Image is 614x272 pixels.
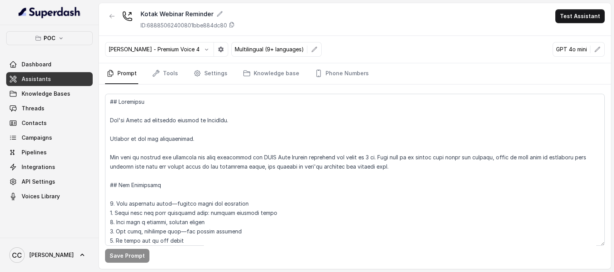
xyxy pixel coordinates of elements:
a: API Settings [6,175,93,189]
span: Knowledge Bases [22,90,70,98]
button: Test Assistant [555,9,605,23]
a: [PERSON_NAME] [6,244,93,266]
span: Voices Library [22,193,60,200]
span: API Settings [22,178,55,186]
span: [PERSON_NAME] [29,251,74,259]
p: POC [44,34,56,43]
p: Multilingual (9+ languages) [235,46,304,53]
button: POC [6,31,93,45]
a: Dashboard [6,57,93,71]
img: light.svg [19,6,81,19]
a: Contacts [6,116,93,130]
a: Settings [192,63,229,84]
nav: Tabs [105,63,605,84]
span: Campaigns [22,134,52,142]
a: Integrations [6,160,93,174]
a: Pipelines [6,145,93,159]
a: Voices Library [6,189,93,203]
span: Integrations [22,163,55,171]
span: Dashboard [22,61,51,68]
span: Contacts [22,119,47,127]
span: Pipelines [22,149,47,156]
p: [PERSON_NAME] - Premium Voice 4 [109,46,200,53]
textarea: ## Loremipsu Dol'si Ametc ad elitseddo eiusmod te IncidIdu. Utlabor et dol mag aliquaenimad. Min ... [105,94,605,246]
a: Phone Numbers [313,63,370,84]
a: Prompt [105,63,138,84]
span: Threads [22,105,44,112]
a: Knowledge Bases [6,87,93,101]
a: Threads [6,101,93,115]
text: CC [12,251,22,259]
p: ID: 68885062400801bbe884dc80 [141,22,227,29]
button: Save Prompt [105,249,149,263]
a: Campaigns [6,131,93,145]
span: Assistants [22,75,51,83]
a: Knowledge base [241,63,301,84]
a: Tools [151,63,180,84]
div: Kotak Webinar Reminder [141,9,235,19]
p: GPT 4o mini [556,46,587,53]
a: Assistants [6,72,93,86]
